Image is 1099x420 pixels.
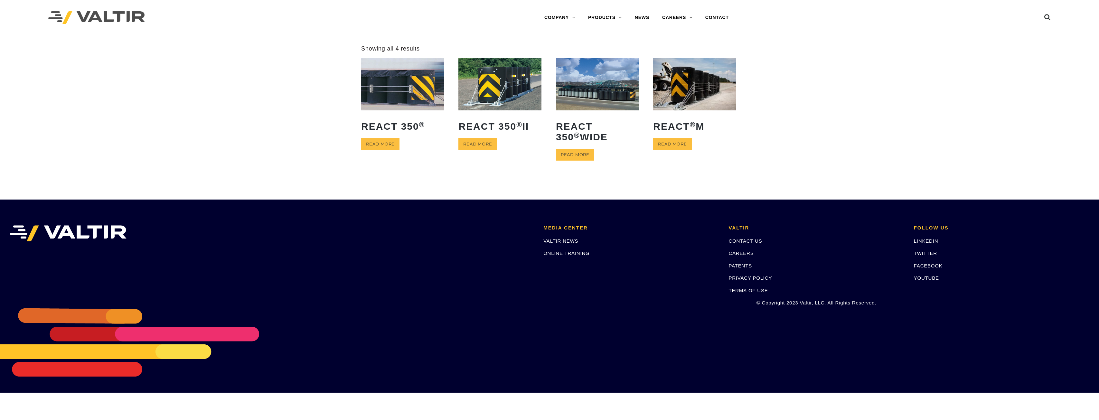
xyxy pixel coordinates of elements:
[543,250,589,256] a: ONLINE TRAINING
[10,225,127,241] img: VALTIR
[653,58,736,136] a: REACT®M
[914,275,939,281] a: YOUTUBE
[419,121,425,129] sup: ®
[538,11,582,24] a: COMPANY
[699,11,735,24] a: CONTACT
[556,58,639,147] a: REACT 350®Wide
[628,11,656,24] a: NEWS
[728,263,752,268] a: PATENTS
[543,238,578,244] a: VALTIR NEWS
[543,225,719,231] h2: MEDIA CENTER
[653,116,736,136] h2: REACT M
[914,250,937,256] a: TWITTER
[656,11,699,24] a: CAREERS
[914,238,938,244] a: LINKEDIN
[728,288,768,293] a: TERMS OF USE
[458,58,541,136] a: REACT 350®II
[728,225,904,231] h2: VALTIR
[914,225,1089,231] h2: FOLLOW US
[361,45,420,52] p: Showing all 4 results
[728,299,904,306] p: © Copyright 2023 Valtir, LLC. All Rights Reserved.
[516,121,522,129] sup: ®
[728,275,772,281] a: PRIVACY POLICY
[582,11,628,24] a: PRODUCTS
[458,116,541,136] h2: REACT 350 II
[728,238,762,244] a: CONTACT US
[690,121,696,129] sup: ®
[556,149,594,161] a: Read more about “REACT 350® Wide”
[48,11,145,24] img: Valtir
[556,116,639,147] h2: REACT 350 Wide
[574,131,580,139] sup: ®
[361,138,399,150] a: Read more about “REACT 350®”
[361,58,444,136] a: REACT 350®
[728,250,754,256] a: CAREERS
[653,138,691,150] a: Read more about “REACT® M”
[458,138,497,150] a: Read more about “REACT 350® II”
[361,116,444,136] h2: REACT 350
[914,263,943,268] a: FACEBOOK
